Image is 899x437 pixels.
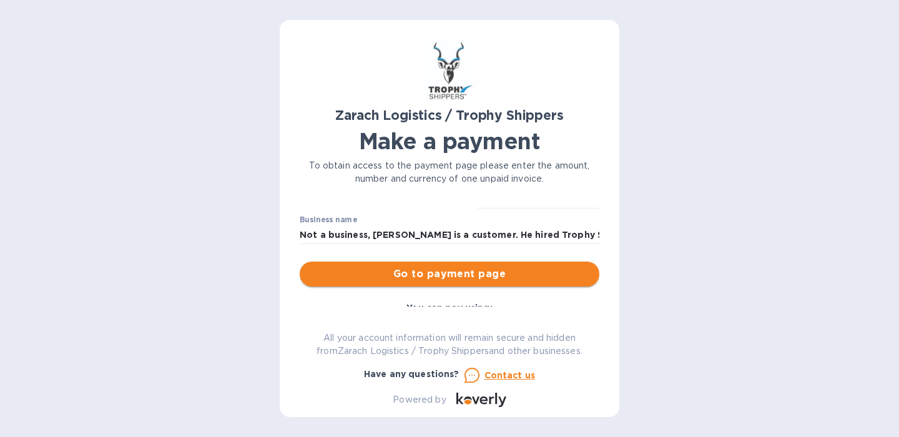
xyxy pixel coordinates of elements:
[406,303,492,313] b: You can pay using:
[300,262,599,287] button: Go to payment page
[310,267,589,282] span: Go to payment page
[300,159,599,185] p: To obtain access to the payment page please enter the amount, number and currency of one unpaid i...
[300,331,599,358] p: All your account information will remain secure and hidden from Zarach Logistics / Trophy Shipper...
[484,370,536,380] u: Contact us
[300,225,599,244] input: Enter business name
[393,393,446,406] p: Powered by
[335,107,563,123] b: Zarach Logistics / Trophy Shippers
[300,217,357,224] label: Business name
[300,128,599,154] h1: Make a payment
[364,369,459,379] b: Have any questions?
